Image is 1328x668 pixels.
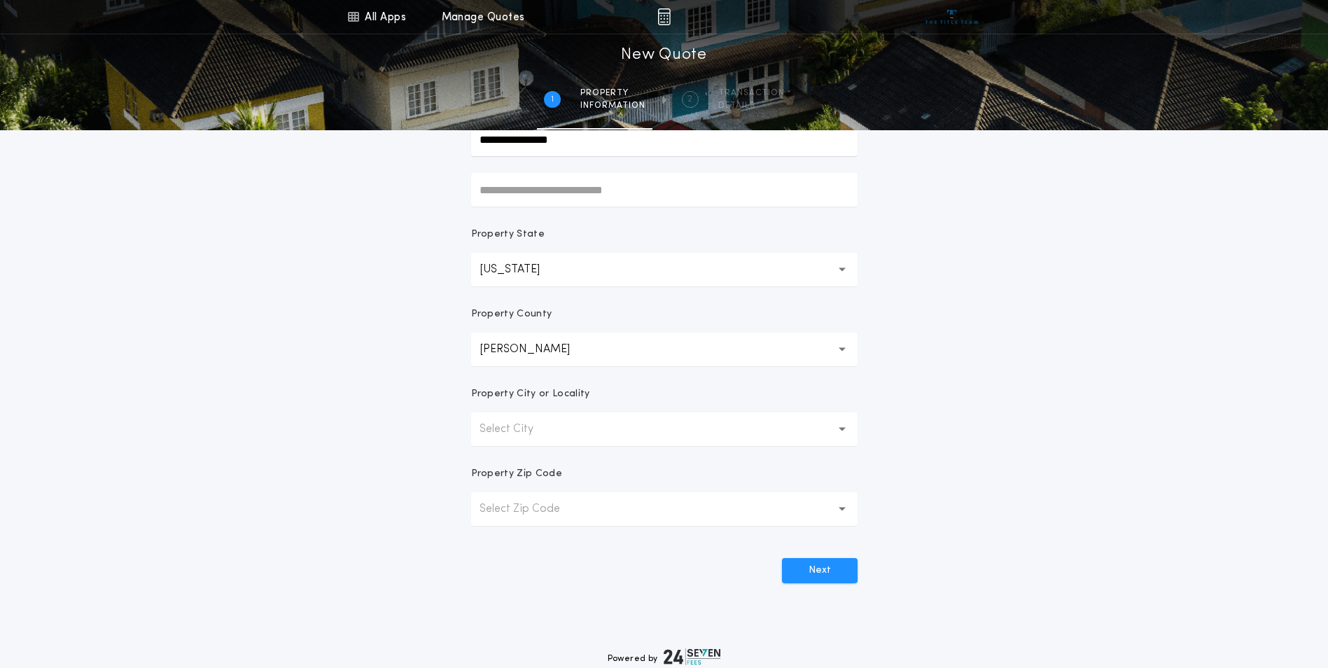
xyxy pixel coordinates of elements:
[480,501,582,517] p: Select Zip Code
[782,558,858,583] button: Next
[608,648,721,665] div: Powered by
[480,261,562,278] p: [US_STATE]
[925,10,978,24] img: vs-icon
[580,88,645,99] span: Property
[471,467,562,481] p: Property Zip Code
[471,387,590,401] p: Property City or Locality
[471,228,545,242] p: Property State
[480,421,556,438] p: Select City
[551,94,554,105] h2: 1
[471,412,858,446] button: Select City
[718,100,785,111] span: details
[580,100,645,111] span: information
[687,94,692,105] h2: 2
[480,341,592,358] p: [PERSON_NAME]
[718,88,785,99] span: Transaction
[471,333,858,366] button: [PERSON_NAME]
[664,648,721,665] img: logo
[471,492,858,526] button: Select Zip Code
[471,253,858,286] button: [US_STATE]
[621,44,706,67] h1: New Quote
[471,307,552,321] p: Property County
[657,8,671,25] img: img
